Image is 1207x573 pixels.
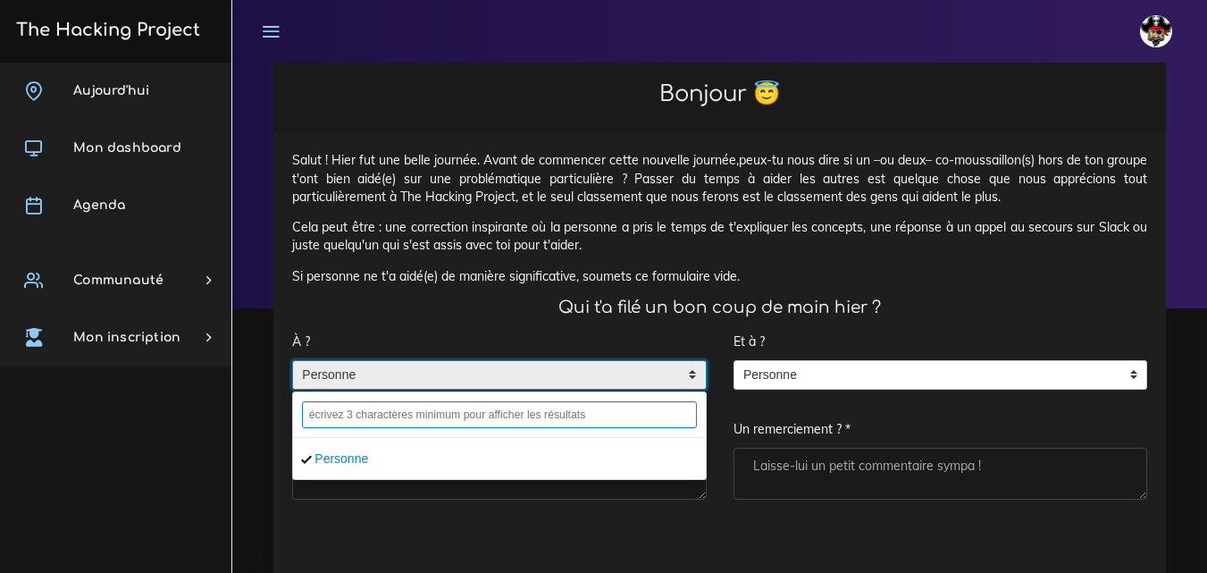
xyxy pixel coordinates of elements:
h3: The Hacking Project [11,21,200,40]
span: Mon inscription [73,331,180,344]
span: Personne [734,361,1120,390]
span: Communauté [73,274,163,287]
li: Personne [293,445,706,474]
span: Personne [293,361,679,390]
h2: Bonjour 😇 [292,81,1147,107]
h4: Qui t'a filé un bon coup de main hier ? [292,298,1147,317]
span: Mon dashboard [73,141,181,155]
label: Et à ? [733,324,765,360]
label: Un remerciement ? * [733,412,851,449]
p: Salut ! Hier fut une belle journée. Avant de commencer cette nouvelle journée,peux-tu nous dire s... [292,151,1147,206]
span: Agenda [73,198,125,212]
span: Aujourd'hui [73,84,149,97]
p: Cela peut être : une correction inspirante où la personne a pris le temps de t'expliquer les conc... [292,218,1147,255]
label: À ? [292,324,310,360]
p: Si personne ne t'a aidé(e) de manière significative, soumets ce formulaire vide. [292,267,1147,285]
input: écrivez 3 charactères minimum pour afficher les résultats [302,401,697,428]
img: avatar [1140,15,1172,47]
